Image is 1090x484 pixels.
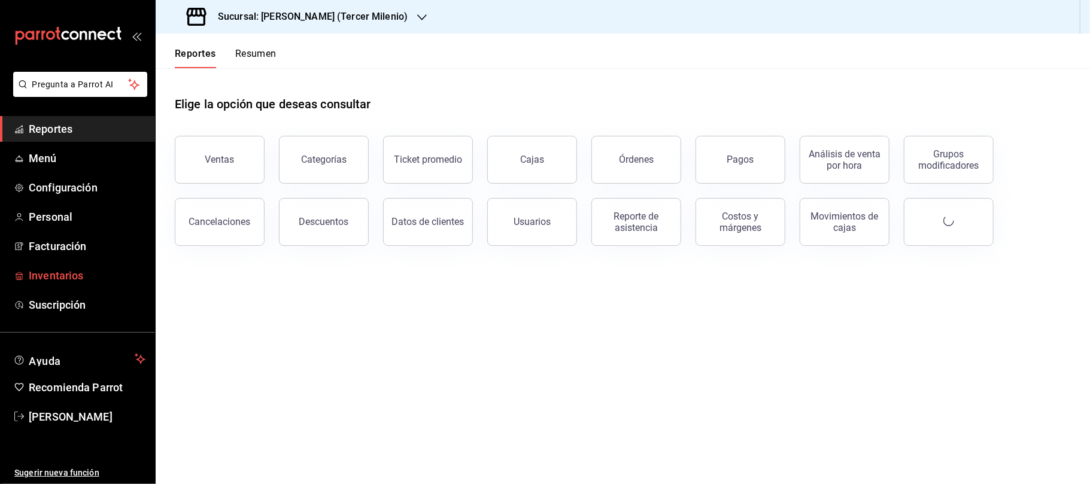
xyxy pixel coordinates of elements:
span: Reportes [29,121,145,137]
span: Suscripción [29,297,145,313]
div: Reporte de asistencia [599,211,673,233]
button: open_drawer_menu [132,31,141,41]
button: Movimientos de cajas [800,198,889,246]
button: Cancelaciones [175,198,265,246]
button: Análisis de venta por hora [800,136,889,184]
span: Pregunta a Parrot AI [32,78,129,91]
div: Movimientos de cajas [807,211,882,233]
div: Categorías [301,154,347,165]
div: Descuentos [299,216,349,227]
div: Usuarios [514,216,551,227]
button: Costos y márgenes [696,198,785,246]
span: Recomienda Parrot [29,379,145,395]
div: Costos y márgenes [703,211,778,233]
div: Análisis de venta por hora [807,148,882,171]
button: Usuarios [487,198,577,246]
span: Inventarios [29,267,145,284]
button: Ticket promedio [383,136,473,184]
span: Menú [29,150,145,166]
div: navigation tabs [175,48,277,68]
button: Pagos [696,136,785,184]
button: Órdenes [591,136,681,184]
button: Descuentos [279,198,369,246]
div: Pagos [727,154,754,165]
div: Ventas [205,154,235,165]
h1: Elige la opción que deseas consultar [175,95,371,113]
span: Personal [29,209,145,225]
div: Cajas [520,154,544,165]
button: Categorías [279,136,369,184]
button: Resumen [235,48,277,68]
div: Cancelaciones [189,216,251,227]
button: Ventas [175,136,265,184]
div: Órdenes [619,154,654,165]
button: Cajas [487,136,577,184]
div: Grupos modificadores [912,148,986,171]
div: Datos de clientes [392,216,464,227]
span: Sugerir nueva función [14,467,145,479]
span: Facturación [29,238,145,254]
a: Pregunta a Parrot AI [8,87,147,99]
span: Ayuda [29,352,130,366]
div: Ticket promedio [394,154,462,165]
span: [PERSON_NAME] [29,409,145,425]
h3: Sucursal: [PERSON_NAME] (Tercer Milenio) [208,10,408,24]
button: Grupos modificadores [904,136,994,184]
button: Pregunta a Parrot AI [13,72,147,97]
button: Reportes [175,48,216,68]
button: Datos de clientes [383,198,473,246]
span: Configuración [29,179,145,196]
button: Reporte de asistencia [591,198,681,246]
